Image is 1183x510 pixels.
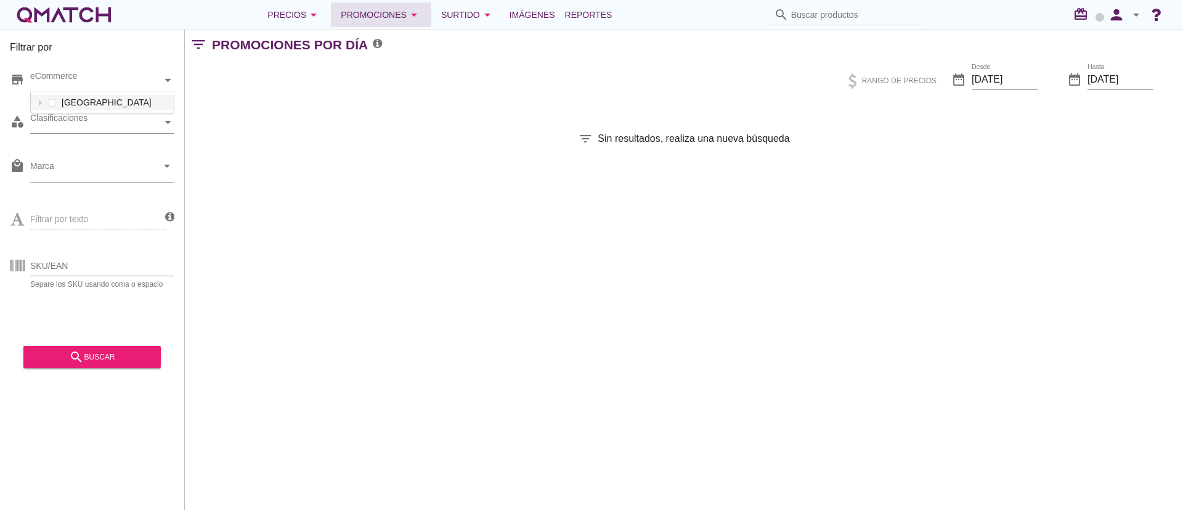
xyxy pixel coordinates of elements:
i: date_range [1067,72,1082,87]
div: Promociones [341,7,421,22]
i: arrow_drop_down [160,158,174,173]
i: search [69,350,84,364]
a: white-qmatch-logo [15,2,113,27]
i: redeem [1073,7,1093,22]
h2: Promociones por día [212,35,368,55]
button: Precios [258,2,331,27]
i: search [774,7,789,22]
span: Imágenes [510,7,555,22]
button: buscar [23,346,161,368]
i: person [1104,6,1129,23]
div: Separe los SKU usando coma o espacio [30,281,174,288]
input: Buscar productos [791,5,914,25]
a: Reportes [560,2,617,27]
i: filter_list [185,44,212,45]
div: Surtido [441,7,495,22]
i: date_range [951,72,966,87]
i: store [10,72,25,87]
button: Surtido [431,2,505,27]
i: local_mall [10,158,25,173]
span: Reportes [565,7,612,22]
i: arrow_drop_down [480,7,495,22]
i: arrow_drop_down [1129,7,1144,22]
a: Imágenes [505,2,560,27]
i: arrow_drop_down [407,7,421,22]
i: arrow_drop_down [306,7,321,22]
label: [GEOGRAPHIC_DATA] [59,95,171,110]
span: Sin resultados, realiza una nueva búsqueda [598,131,789,146]
i: filter_list [578,131,593,146]
input: Desde [972,70,1038,89]
i: category [10,114,25,129]
div: buscar [33,350,151,364]
input: Hasta [1087,70,1153,89]
button: Promociones [331,2,431,27]
div: Precios [267,7,321,22]
h3: Filtrar por [10,40,174,60]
